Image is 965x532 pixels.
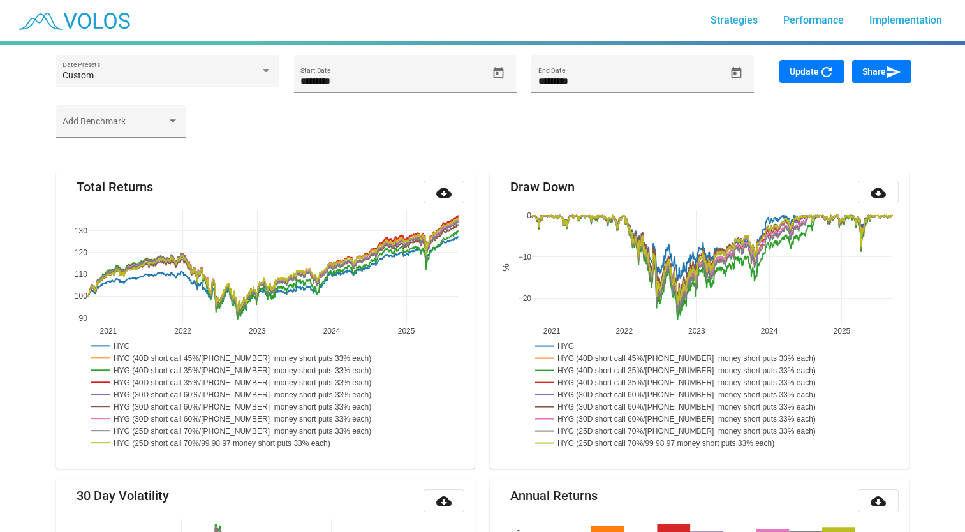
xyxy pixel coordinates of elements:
mat-icon: cloud_download [436,494,452,509]
mat-icon: send [886,64,901,80]
mat-icon: cloud_download [871,494,886,509]
mat-icon: cloud_download [871,185,886,200]
span: Implementation [869,14,942,26]
span: Custom [63,70,94,80]
button: Update [779,60,844,83]
span: Strategies [711,14,758,26]
a: Strategies [700,9,768,32]
mat-icon: refresh [819,64,834,80]
mat-card-title: 30 Day Volatility [77,489,169,502]
a: Implementation [859,9,952,32]
mat-icon: cloud_download [436,185,452,200]
span: Update [790,66,834,77]
button: Open calendar [725,62,748,84]
a: Performance [773,9,854,32]
span: Performance [783,14,844,26]
mat-card-title: Draw Down [510,181,575,193]
mat-card-title: Total Returns [77,181,153,193]
button: Open calendar [487,62,510,84]
span: Share [862,66,901,77]
button: Share [852,60,911,83]
mat-card-title: Annual Returns [510,489,598,502]
img: blue_transparent.png [10,4,136,36]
